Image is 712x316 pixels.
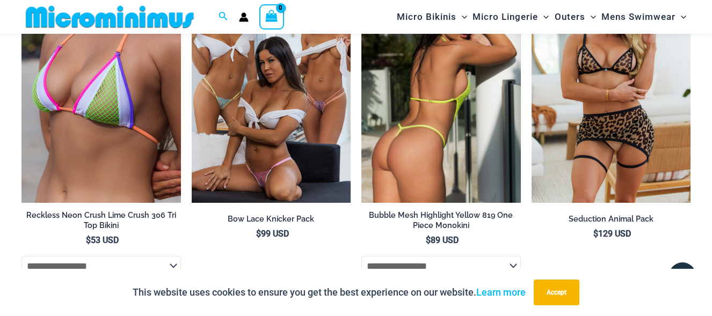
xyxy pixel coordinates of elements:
span: Mens Swimwear [601,3,675,31]
span: Menu Toggle [675,3,686,31]
a: Learn more [476,286,526,298]
span: Menu Toggle [538,3,549,31]
a: Account icon link [239,12,249,22]
span: $ [256,229,261,239]
a: Mens SwimwearMenu ToggleMenu Toggle [599,3,689,31]
a: Search icon link [219,10,228,24]
a: Reckless Neon Crush Lime Crush 306 Tri Top Bikini [21,210,181,234]
bdi: 99 USD [256,229,289,239]
h2: Seduction Animal Pack [532,214,691,224]
a: Micro LingerieMenu ToggleMenu Toggle [470,3,551,31]
a: Seduction Animal Pack [532,214,691,228]
img: MM SHOP LOGO FLAT [21,5,198,29]
span: $ [593,229,598,239]
span: $ [86,235,91,245]
a: Bubble Mesh Highlight Yellow 819 One Piece Monokini [361,210,521,234]
button: Accept [534,280,579,305]
span: Micro Bikinis [397,3,456,31]
a: Bow Lace Knicker Pack [192,214,351,228]
span: $ [426,235,431,245]
bdi: 129 USD [593,229,631,239]
a: Micro BikinisMenu ToggleMenu Toggle [394,3,470,31]
nav: Site Navigation [393,2,691,32]
h2: Bubble Mesh Highlight Yellow 819 One Piece Monokini [361,210,521,230]
span: Outers [555,3,585,31]
p: This website uses cookies to ensure you get the best experience on our website. [133,284,526,300]
bdi: 89 USD [426,235,459,245]
span: Micro Lingerie [473,3,538,31]
span: Menu Toggle [456,3,467,31]
h2: Reckless Neon Crush Lime Crush 306 Tri Top Bikini [21,210,181,230]
bdi: 53 USD [86,235,119,245]
a: View Shopping Cart, empty [259,4,284,29]
h2: Bow Lace Knicker Pack [192,214,351,224]
a: OutersMenu ToggleMenu Toggle [552,3,599,31]
span: Menu Toggle [585,3,596,31]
